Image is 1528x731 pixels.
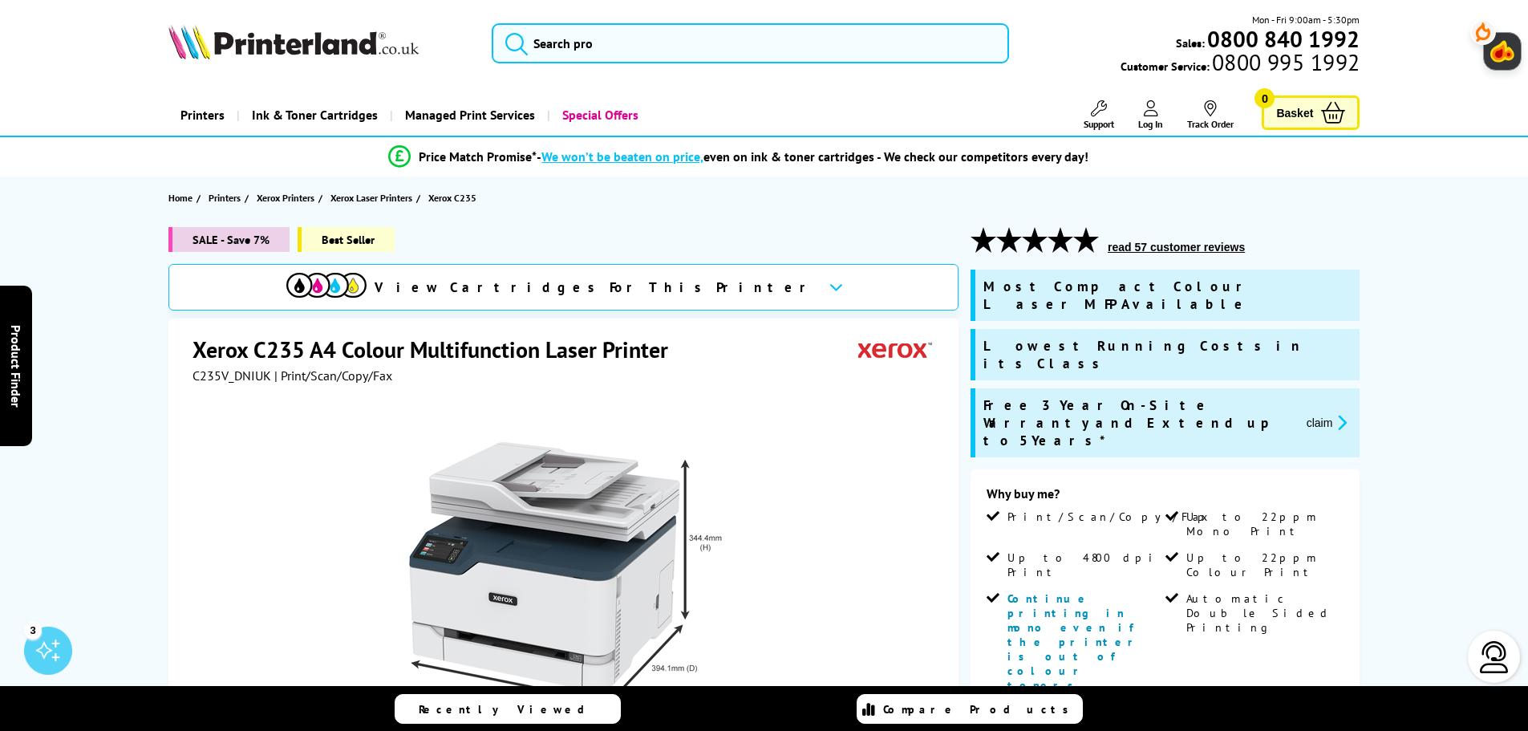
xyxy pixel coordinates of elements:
[1205,31,1360,47] a: 0800 840 1992
[1187,100,1234,130] a: Track Order
[168,189,197,206] a: Home
[419,148,537,164] span: Price Match Promise*
[428,189,480,206] a: Xerox C235
[547,95,651,136] a: Special Offers
[24,621,42,639] div: 3
[1007,591,1142,692] span: Continue printing in mono even if the printer is out of colour toners
[1207,24,1360,54] b: 0800 840 1992
[168,227,290,252] span: SALE - Save 7%
[298,227,395,252] span: Best Seller
[1138,118,1163,130] span: Log In
[987,485,1344,510] div: Why buy me?
[983,337,1352,372] span: Lowest Running Costs in its Class
[209,189,241,206] span: Printers
[1007,550,1161,579] span: Up to 4800 dpi Print
[428,189,476,206] span: Xerox C235
[1138,100,1163,130] a: Log In
[408,416,723,730] img: Xerox C235 Thumbnail
[1276,102,1313,124] span: Basket
[168,95,237,136] a: Printers
[209,189,245,206] a: Printers
[983,278,1352,313] span: Most Compact Colour Laser MFP Available
[858,335,932,364] img: Xerox
[330,189,412,206] span: Xerox Laser Printers
[537,148,1088,164] div: - even on ink & toner cartridges - We check our competitors every day!
[1084,100,1114,130] a: Support
[1302,413,1352,432] button: promo-description
[1176,35,1205,51] span: Sales:
[1121,55,1360,74] span: Customer Service:
[286,273,367,298] img: View Cartridges
[1103,240,1250,254] button: read 57 customer reviews
[541,148,703,164] span: We won’t be beaten on price,
[274,368,392,384] span: | Print/Scan/Copy/Fax
[1007,510,1214,524] span: Print/Scan/Copy/Fax
[395,694,621,724] a: Recently Viewed
[330,189,416,206] a: Xerox Laser Printers
[168,24,472,63] a: Printerland Logo
[1254,88,1275,108] span: 0
[257,189,314,206] span: Xerox Printers
[8,324,24,407] span: Product Finder
[1210,55,1360,70] span: 0800 995 1992
[193,335,684,364] h1: Xerox C235 A4 Colour Multifunction Laser Printer
[252,95,378,136] span: Ink & Toner Cartridges
[168,189,193,206] span: Home
[1186,510,1340,538] span: Up to 22ppm Mono Print
[1186,550,1340,579] span: Up to 22ppm Colour Print
[193,368,271,384] span: C235V_DNIUK
[168,24,419,59] img: Printerland Logo
[983,396,1294,449] span: Free 3 Year On-Site Warranty and Extend up to 5 Years*
[390,95,547,136] a: Managed Print Services
[857,694,1083,724] a: Compare Products
[237,95,390,136] a: Ink & Toner Cartridges
[1262,95,1360,130] a: Basket 0
[883,702,1077,717] span: Compare Products
[1478,641,1510,673] img: user-headset-light.svg
[131,143,1348,171] li: modal_Promise
[1084,118,1114,130] span: Support
[492,23,1009,63] input: Search pro
[257,189,318,206] a: Xerox Printers
[1252,12,1360,27] span: Mon - Fri 9:00am - 5:30pm
[1186,591,1340,635] span: Automatic Double Sided Printing
[419,702,601,717] span: Recently Viewed
[375,278,816,296] span: View Cartridges For This Printer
